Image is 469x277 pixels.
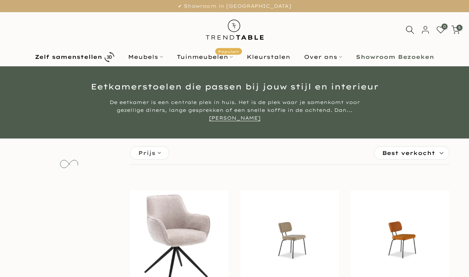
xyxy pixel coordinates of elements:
img: trend-table [200,12,269,47]
span: Prijs [138,149,156,157]
b: Zelf samenstellen [35,54,102,60]
iframe: toggle-frame [1,237,40,276]
a: [PERSON_NAME] [209,115,260,121]
div: De eetkamer is een centrale plek in huis. Het is de plek waar je samenkomt voor gezellige diners,... [87,98,382,122]
a: Kleurstalen [240,52,297,62]
span: 5 [456,25,462,31]
span: Best verkocht [382,147,435,159]
a: 0 [436,26,445,34]
span: Populair [215,48,242,55]
b: Showroom Bezoeken [356,54,434,60]
a: Meubels [121,52,170,62]
span: 0 [442,24,447,29]
label: Sorteren:Best verkocht [374,147,449,159]
h1: Eetkamerstoelen die passen bij jouw stijl en interieur [6,83,463,91]
a: Over ons [297,52,349,62]
a: Showroom Bezoeken [349,52,441,62]
a: 5 [451,26,460,34]
p: ✔ Showroom in [GEOGRAPHIC_DATA] [10,2,459,11]
a: Zelf samenstellen [28,50,121,64]
a: TuinmeubelenPopulair [170,52,240,62]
